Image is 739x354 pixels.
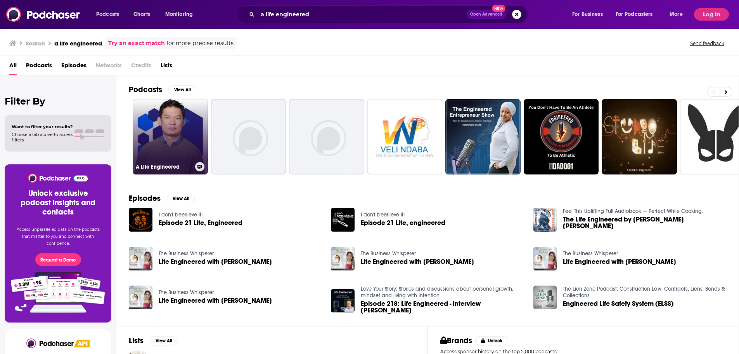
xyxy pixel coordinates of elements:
span: Want to filter your results? [12,124,73,129]
a: Episode 21 Life, engineered [361,220,445,226]
a: Life Engineered with Jade Green [563,258,676,265]
a: Charts [128,8,155,21]
button: open menu [91,8,129,21]
a: Try an exact match [108,39,165,48]
a: Life Engineered with Jade Green [159,297,272,304]
img: Podchaser - Follow, Share and Rate Podcasts [6,7,81,22]
span: for more precise results [166,39,234,48]
h3: Search [26,40,45,47]
a: Life Engineered with Jade Green [159,258,272,265]
span: Life Engineered with [PERSON_NAME] [159,297,272,304]
a: EpisodesView All [129,194,195,203]
img: Podchaser - Follow, Share and Rate Podcasts [28,174,88,183]
button: Unlock [475,336,508,345]
button: View All [167,194,195,203]
button: Request a Demo [35,253,81,266]
a: I don't beerlieve it! [361,211,405,218]
div: Search podcasts, credits, & more... [244,5,535,23]
img: Episode 21 Life, engineered [331,208,355,232]
span: Choose a tab above to access filters. [12,132,73,143]
img: The Life Engineered by J-F. Dubeau [533,208,557,232]
img: Life Engineered with Jade Green [331,247,355,270]
a: Feel This Uplifting Full Audiobook — Perfect While Cooking. [563,208,703,214]
a: Podcasts [26,59,52,75]
input: Search podcasts, credits, & more... [258,8,467,21]
img: Episode 21 Life, Engineered [129,208,152,232]
h3: A Life Engineered [136,164,192,170]
img: Life Engineered with Jade Green [533,247,557,270]
h2: Brands [440,336,472,345]
a: The Business Whisperer [159,250,214,257]
h2: Lists [129,336,144,345]
button: open menu [567,8,613,21]
a: Love Your Story: Stories and discussions about personal growth, mindset and living with intention [361,286,513,299]
a: The Life Engineered by J-F. Dubeau [563,216,726,229]
button: View All [168,85,196,94]
button: open menu [611,8,664,21]
button: open menu [160,8,203,21]
span: More [670,9,683,20]
img: Pro Features [8,272,108,313]
span: Monitoring [165,9,193,20]
img: Episode 218: Life Engineered - Interview Rusty Lindquist [331,289,355,313]
img: Life Engineered with Jade Green [129,286,152,309]
h2: Podcasts [129,85,162,94]
a: The Lien Zone Podcast: Construction Law, Contracts, Liens, Bonds & Collections [563,286,725,299]
a: Lists [161,59,172,75]
span: Life Engineered with [PERSON_NAME] [563,258,676,265]
a: All [9,59,17,75]
span: Life Engineered with [PERSON_NAME] [159,258,272,265]
h2: Filter By [5,96,111,107]
span: Podcasts [96,9,119,20]
button: View All [150,336,178,345]
span: Life Engineered with [PERSON_NAME] [361,258,474,265]
span: Charts [133,9,150,20]
a: Episode 218: Life Engineered - Interview Rusty Lindquist [361,300,524,314]
h3: Unlock exclusive podcast insights and contacts [14,189,102,217]
button: Open AdvancedNew [467,10,506,19]
a: ListsView All [129,336,178,345]
a: Episode 21 Life, Engineered [159,220,242,226]
span: Episode 218: Life Engineered - Interview [PERSON_NAME] [361,300,524,314]
button: Log In [694,8,729,21]
a: The Business Whisperer [361,250,416,257]
img: Engineered Life Safety System (ELSS) [533,286,557,309]
a: Episodes [61,59,87,75]
a: I don't beerlieve it! [159,211,202,218]
img: Podchaser API banner [74,340,90,347]
button: Send feedback [688,40,727,47]
span: The Life Engineered by [PERSON_NAME] [PERSON_NAME] [563,216,726,229]
span: For Business [572,9,603,20]
a: The Business Whisperer [563,250,618,257]
img: Life Engineered with Jade Green [129,247,152,270]
span: Networks [96,59,122,75]
h3: a life engineered [54,40,102,47]
img: Podchaser - Follow, Share and Rate Podcasts [26,338,74,348]
a: Engineered Life Safety System (ELSS) [563,300,674,307]
a: PodcastsView All [129,85,196,94]
h2: Episodes [129,194,161,203]
span: For Podcasters [616,9,653,20]
span: New [492,5,506,12]
span: Credits [131,59,151,75]
span: Open Advanced [470,12,502,16]
a: Life Engineered with Jade Green [361,258,474,265]
a: The Business Whisperer [159,289,214,296]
